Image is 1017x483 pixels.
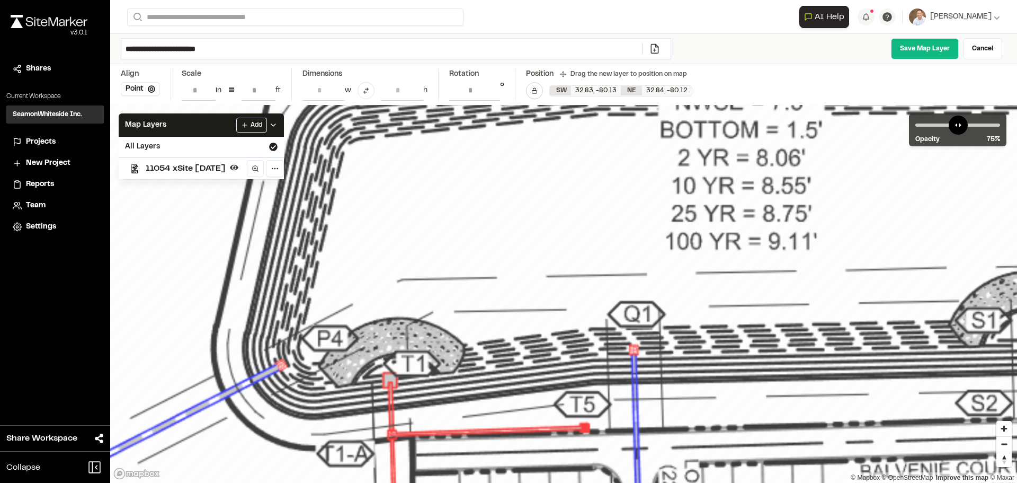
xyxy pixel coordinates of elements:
[236,118,267,133] button: Add
[560,69,687,79] div: Drag the new layer to position on map
[6,92,104,101] p: Current Workspace
[526,68,554,80] div: Position
[996,421,1012,436] button: Zoom in
[13,110,82,119] h3: SeamonWhiteside Inc.
[121,82,160,96] button: Point
[930,11,992,23] span: [PERSON_NAME]
[909,8,1000,25] button: [PERSON_NAME]
[799,6,853,28] div: Open AI Assistant
[11,15,87,28] img: rebrand.png
[799,6,849,28] button: Open AI Assistant
[500,80,504,101] div: °
[275,85,281,96] div: ft
[26,136,56,148] span: Projects
[996,452,1012,467] button: Reset bearing to north
[247,160,264,177] a: Zoom to layer
[13,136,97,148] a: Projects
[26,63,51,75] span: Shares
[851,474,880,481] a: Mapbox
[915,135,940,144] span: Opacity
[423,85,427,96] div: h
[996,436,1012,452] button: Zoom out
[13,157,97,169] a: New Project
[987,135,1000,144] span: 75 %
[963,38,1002,59] a: Cancel
[228,161,240,174] button: Hide layer
[643,43,666,54] a: Add/Change File
[26,221,56,233] span: Settings
[182,68,201,80] div: Scale
[13,221,97,233] a: Settings
[119,137,284,157] div: All Layers
[909,8,926,25] img: User
[815,11,844,23] span: AI Help
[990,474,1014,481] a: Maxar
[13,179,97,190] a: Reports
[345,85,351,96] div: w
[936,474,988,481] a: Map feedback
[891,38,959,59] a: Save Map Layer
[13,200,97,212] a: Team
[26,200,46,212] span: Team
[125,119,166,131] span: Map Layers
[26,179,54,190] span: Reports
[526,82,543,99] button: Lock Map Layer Position
[996,437,1012,452] span: Zoom out
[113,468,160,480] a: Mapbox logo
[882,474,933,481] a: OpenStreetMap
[6,432,77,445] span: Share Workspace
[571,86,621,95] div: 32.83 , -80.13
[449,68,504,80] div: Rotation
[130,164,139,173] img: kml_black_icon64.png
[121,68,160,80] div: Align
[13,63,97,75] a: Shares
[11,28,87,38] div: Oh geez...please don't...
[26,157,70,169] span: New Project
[550,86,692,96] div: SW 32.828971424198514, -80.12951931386952 | NE 32.836857002607346, -80.11544220183966
[302,68,427,80] div: Dimensions
[216,85,221,96] div: in
[550,86,571,95] div: SW
[251,120,262,130] span: Add
[146,162,226,175] span: 11054 xSite [DATE]
[996,452,1012,467] span: Reset bearing to north
[642,86,692,95] div: 32.84 , -80.12
[621,86,642,95] div: NE
[228,82,235,99] div: =
[6,461,40,474] span: Collapse
[127,8,146,26] button: Search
